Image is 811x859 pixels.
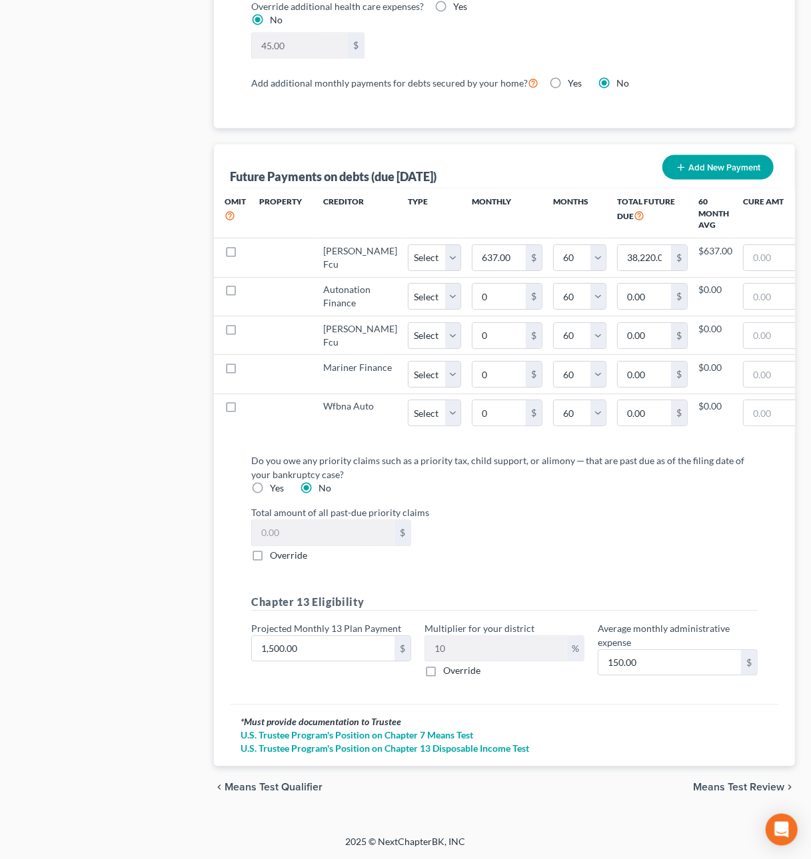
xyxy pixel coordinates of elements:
span: No [616,77,629,89]
input: 0.00 [618,362,671,387]
span: Means Test Review [693,782,784,792]
input: 0.00 [744,362,797,387]
i: chevron_right [784,782,795,792]
div: $ [526,245,542,270]
span: Yes [453,1,467,12]
td: $637.00 [698,238,732,277]
div: 2025 © NextChapterBK, INC [26,835,786,859]
th: Type [408,188,461,238]
input: 0.00 [472,245,526,270]
input: 0.00 [618,400,671,426]
input: 0.00 [252,520,395,545]
div: $ [526,362,542,387]
div: $ [741,650,757,675]
span: Yes [568,77,582,89]
th: Omit [214,188,249,238]
th: 60 Month Avg [698,188,732,238]
input: 0.00 [252,636,395,661]
div: $ [671,245,687,270]
a: U.S. Trustee Program's Position on Chapter 7 Means Test [241,728,768,742]
div: $ [395,520,410,545]
input: 0.00 [744,400,797,426]
button: Means Test Review chevron_right [693,782,795,792]
td: Mariner Finance [313,355,408,394]
span: No [319,482,331,493]
label: Multiplier for your district [424,621,534,635]
th: Property [249,188,313,238]
h5: Chapter 13 Eligibility [251,594,758,611]
input: 0.00 [598,650,741,675]
div: Must provide documentation to Trustee [241,715,768,728]
div: Future Payments on debts (due [DATE]) [230,168,436,184]
input: 0.00 [472,362,526,387]
input: 0.00 [618,284,671,309]
input: 0.00 [744,323,797,348]
a: U.S. Trustee Program's Position on Chapter 13 Disposable Income Test [241,742,768,755]
input: 0.00 [744,245,797,270]
div: % [567,636,584,661]
span: Yes [270,482,284,493]
td: $0.00 [698,394,732,432]
input: 0.00 [744,284,797,309]
input: 0.00 [472,284,526,309]
label: Projected Monthly 13 Plan Payment [251,621,401,635]
button: Add New Payment [662,154,774,179]
div: $ [526,400,542,426]
div: $ [526,284,542,309]
span: Override [270,549,307,561]
input: 0.00 [472,323,526,348]
th: Monthly [461,188,553,238]
td: $0.00 [698,316,732,355]
th: Creditor [313,188,408,238]
td: [PERSON_NAME] Fcu [313,238,408,277]
td: Autonation Finance [313,277,408,316]
div: $ [348,33,364,58]
label: Do you owe any priority claims such as a priority tax, child support, or alimony ─ that are past ... [251,453,747,481]
td: $0.00 [698,355,732,394]
th: Total Future Due [606,188,698,238]
td: Wfbna Auto [313,394,408,432]
input: 0.00 [425,636,567,661]
td: $0.00 [698,277,732,316]
div: $ [671,362,687,387]
td: [PERSON_NAME] Fcu [313,316,408,355]
span: Means Test Qualifier [225,782,323,792]
label: Add additional monthly payments for debts secured by your home? [251,75,538,91]
input: 0.00 [472,400,526,426]
div: $ [671,400,687,426]
input: 0.00 [618,245,671,270]
div: $ [526,323,542,348]
input: 0.00 [618,323,671,348]
input: 0.00 [252,33,348,58]
span: No [270,14,283,25]
button: chevron_left Means Test Qualifier [214,782,323,792]
div: $ [671,323,687,348]
th: Months [553,188,606,238]
div: Open Intercom Messenger [766,814,798,846]
div: $ [671,284,687,309]
span: Override [443,665,480,676]
label: Average monthly administrative expense [598,621,758,649]
i: chevron_left [214,782,225,792]
label: Total amount of all past-due priority claims [245,505,764,519]
div: $ [395,636,410,661]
